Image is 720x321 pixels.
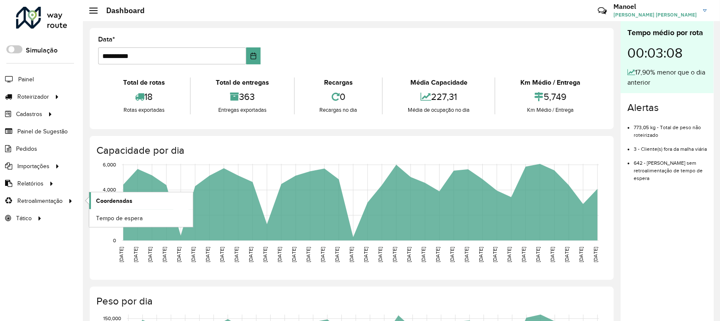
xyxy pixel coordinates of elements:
[320,247,325,262] text: [DATE]
[377,247,383,262] text: [DATE]
[536,247,541,262] text: [DATE]
[103,162,116,167] text: 6,000
[497,77,603,88] div: Km Médio / Entrega
[96,196,132,205] span: Coordenadas
[627,27,707,39] div: Tempo médio por rota
[550,247,555,262] text: [DATE]
[435,247,440,262] text: [DATE]
[17,92,49,101] span: Roteirizador
[246,47,261,64] button: Choose Date
[162,247,167,262] text: [DATE]
[634,117,707,139] li: 773,05 kg - Total de peso não roteirizado
[627,67,707,88] div: 17,90% menor que o dia anterior
[100,106,188,114] div: Rotas exportadas
[234,247,239,262] text: [DATE]
[17,179,44,188] span: Relatórios
[96,144,605,157] h4: Capacidade por dia
[521,247,527,262] text: [DATE]
[579,247,584,262] text: [DATE]
[98,6,145,15] h2: Dashboard
[613,3,697,11] h3: Manoel
[89,210,193,227] a: Tempo de espera
[449,247,455,262] text: [DATE]
[634,139,707,153] li: 3 - Cliente(s) fora da malha viária
[305,247,311,262] text: [DATE]
[392,247,397,262] text: [DATE]
[17,127,68,136] span: Painel de Sugestão
[89,192,193,209] a: Coordenadas
[113,238,116,243] text: 0
[176,247,181,262] text: [DATE]
[385,77,492,88] div: Média Capacidade
[248,247,253,262] text: [DATE]
[190,247,196,262] text: [DATE]
[593,2,611,20] a: Contato Rápido
[406,247,412,262] text: [DATE]
[297,88,380,106] div: 0
[627,102,707,114] h4: Alertas
[100,77,188,88] div: Total de rotas
[297,106,380,114] div: Recargas no dia
[349,247,354,262] text: [DATE]
[385,88,492,106] div: 227,31
[297,77,380,88] div: Recargas
[492,247,498,262] text: [DATE]
[103,187,116,193] text: 4,000
[363,247,368,262] text: [DATE]
[497,106,603,114] div: Km Médio / Entrega
[593,247,599,262] text: [DATE]
[133,247,138,262] text: [DATE]
[26,45,58,55] label: Simulação
[16,144,37,153] span: Pedidos
[507,247,512,262] text: [DATE]
[385,106,492,114] div: Média de ocupação no dia
[100,88,188,106] div: 18
[96,214,143,223] span: Tempo de espera
[18,75,34,84] span: Painel
[98,34,115,44] label: Data
[613,11,697,19] span: [PERSON_NAME] [PERSON_NAME]
[291,247,297,262] text: [DATE]
[334,247,340,262] text: [DATE]
[17,162,49,171] span: Importações
[96,295,605,307] h4: Peso por dia
[147,247,153,262] text: [DATE]
[17,196,63,205] span: Retroalimentação
[205,247,210,262] text: [DATE]
[420,247,426,262] text: [DATE]
[634,153,707,182] li: 642 - [PERSON_NAME] sem retroalimentação de tempo de espera
[497,88,603,106] div: 5,749
[16,214,32,223] span: Tático
[16,110,42,119] span: Cadastros
[464,247,469,262] text: [DATE]
[497,3,585,25] div: Críticas? Dúvidas? Elogios? Sugestões? Entre em contato conosco!
[193,106,292,114] div: Entregas exportadas
[478,247,484,262] text: [DATE]
[193,88,292,106] div: 363
[219,247,225,262] text: [DATE]
[564,247,570,262] text: [DATE]
[262,247,268,262] text: [DATE]
[627,39,707,67] div: 00:03:08
[193,77,292,88] div: Total de entregas
[277,247,282,262] text: [DATE]
[118,247,124,262] text: [DATE]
